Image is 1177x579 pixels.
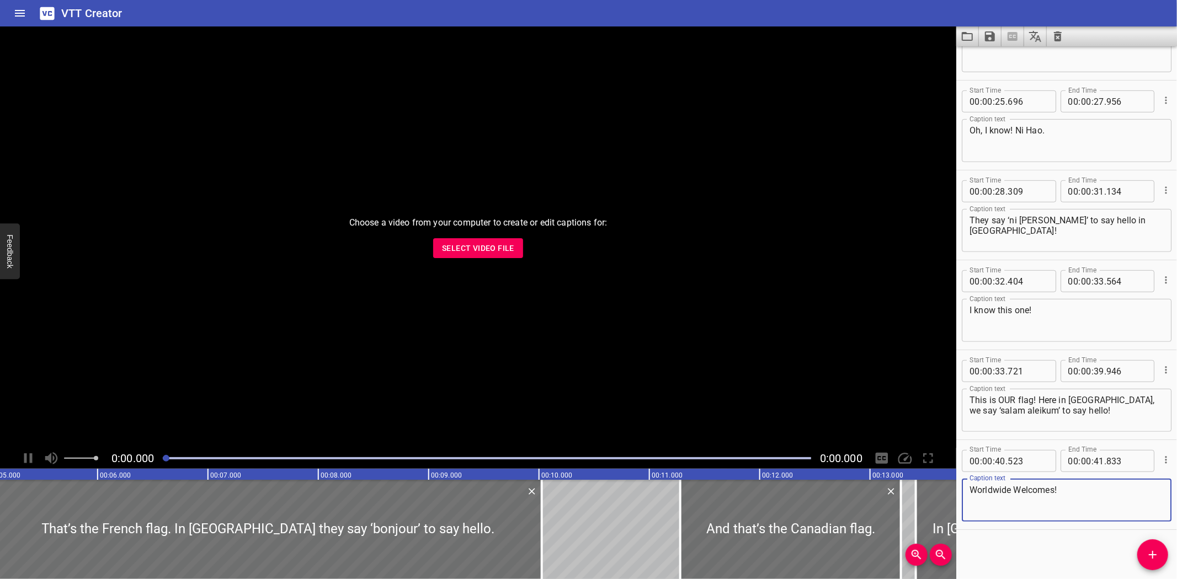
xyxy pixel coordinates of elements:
span: : [1091,180,1094,202]
button: Cue Options [1159,453,1173,467]
div: Play progress [163,457,811,459]
text: 00:06.000 [100,471,131,479]
input: 00 [1081,450,1091,472]
button: Cue Options [1159,363,1173,377]
input: 00 [982,360,993,382]
textarea: Worldwide Welcomes! [970,485,1164,516]
textarea: Oh, I know! Ni Hao. [970,125,1164,157]
span: : [1091,90,1094,112]
input: 00 [970,360,980,382]
span: : [980,450,982,472]
span: : [993,270,995,292]
text: 00:08.000 [321,471,351,479]
textarea: They say ‘ni [PERSON_NAME]’ to say hello in [GEOGRAPHIC_DATA]! [970,215,1164,246]
span: : [980,180,982,202]
svg: Save captions to file [983,30,997,43]
input: 39 [1094,360,1104,382]
span: . [1104,450,1106,472]
input: 00 [982,450,993,472]
button: Save captions to file [979,26,1002,46]
input: 00 [970,450,980,472]
textarea: I know this one! [970,305,1164,336]
input: 00 [970,270,980,292]
input: 564 [1106,270,1147,292]
div: Delete Cue [525,484,537,498]
textarea: How do they say ‘hello’ in [GEOGRAPHIC_DATA]? [970,35,1164,67]
input: 27 [1094,90,1104,112]
button: Cue Options [1159,183,1173,197]
textarea: This is OUR flag! Here in [GEOGRAPHIC_DATA], we say ‘salam aleikum’ to say hello! [970,395,1164,426]
text: 00:13.000 [872,471,903,479]
button: Add Cue [1137,539,1168,570]
input: 309 [1008,180,1048,202]
div: Delete Cue [884,484,897,498]
input: 721 [1008,360,1048,382]
div: Cue Options [1159,356,1171,384]
button: Select Video File [433,238,523,259]
svg: Load captions from file [961,30,974,43]
button: Zoom Out [930,544,952,566]
text: 00:10.000 [541,471,572,479]
span: : [1079,180,1081,202]
span: : [1079,270,1081,292]
span: : [1079,90,1081,112]
text: 00:09.000 [431,471,462,479]
span: : [980,360,982,382]
span: . [1104,90,1106,112]
span: : [980,270,982,292]
span: . [1104,360,1106,382]
button: Cue Options [1159,93,1173,108]
span: : [980,90,982,112]
span: : [993,450,995,472]
input: 31 [1094,180,1104,202]
button: Load captions from file [956,26,979,46]
input: 404 [1008,270,1048,292]
input: 00 [970,90,980,112]
button: Clear captions [1047,26,1069,46]
div: Cue Options [1159,446,1171,474]
button: Zoom In [906,544,928,566]
div: Cue Options [1159,266,1171,294]
input: 00 [1081,270,1091,292]
input: 00 [982,270,993,292]
h6: VTT Creator [61,4,123,22]
input: 00 [1081,360,1091,382]
input: 32 [995,270,1005,292]
input: 00 [1068,180,1079,202]
input: 00 [1081,180,1091,202]
span: : [993,360,995,382]
input: 696 [1008,90,1048,112]
span: Select a video in the pane to the left, then you can automatically extract captions. [1002,26,1024,46]
text: 00:11.000 [652,471,683,479]
span: . [1104,270,1106,292]
span: Current Time [111,452,154,465]
input: 523 [1008,450,1048,472]
div: Toggle Full Screen [918,448,939,469]
svg: Clear captions [1051,30,1064,43]
span: : [1091,270,1094,292]
input: 00 [970,180,980,202]
input: 28 [995,180,1005,202]
button: Delete [525,484,539,498]
span: . [1005,450,1008,472]
span: : [993,180,995,202]
p: Choose a video from your computer to create or edit captions for: [349,216,608,229]
span: : [1091,360,1094,382]
span: Video Duration [820,452,862,465]
button: Translate captions [1024,26,1047,46]
span: : [993,90,995,112]
input: 833 [1106,450,1147,472]
input: 946 [1106,360,1147,382]
text: 00:07.000 [210,471,241,479]
span: . [1104,180,1106,202]
input: 00 [1068,270,1079,292]
span: . [1005,90,1008,112]
span: : [1079,450,1081,472]
span: Select Video File [442,242,514,255]
svg: Translate captions [1029,30,1042,43]
input: 00 [1068,90,1079,112]
input: 00 [1068,450,1079,472]
input: 40 [995,450,1005,472]
input: 00 [1068,360,1079,382]
span: . [1005,360,1008,382]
